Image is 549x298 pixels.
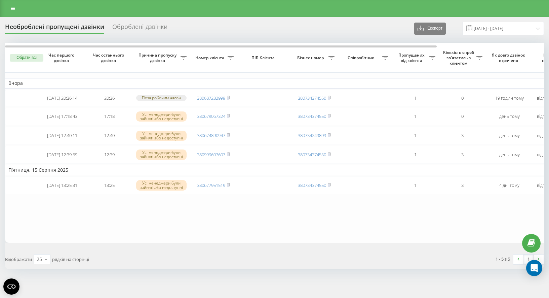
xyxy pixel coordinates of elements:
[136,111,187,122] div: Усі менеджери були зайняті або недоступні
[39,127,86,144] td: [DATE] 12:40:11
[298,182,326,188] a: 380734374550
[395,53,429,63] span: Пропущених від клієнта
[414,23,446,35] button: Експорт
[197,182,225,188] a: 380677951519
[197,132,225,138] a: 380674890947
[486,108,533,126] td: день тому
[486,90,533,106] td: 19 годин тому
[392,108,439,126] td: 1
[136,131,187,141] div: Усі менеджери були зайняті або недоступні
[243,55,285,61] span: ПІБ Клієнта
[5,256,32,262] span: Відображати
[136,53,181,63] span: Причина пропуску дзвінка
[392,146,439,164] td: 1
[136,150,187,160] div: Усі менеджери були зайняті або недоступні
[44,53,80,63] span: Час першого дзвінка
[341,55,382,61] span: Співробітник
[39,90,86,106] td: [DATE] 20:36:14
[496,256,510,262] div: 1 - 5 з 5
[298,113,326,119] a: 380734374550
[392,90,439,106] td: 1
[193,55,228,61] span: Номер клієнта
[5,23,104,34] div: Необроблені пропущені дзвінки
[197,95,225,101] a: 380687232999
[86,146,133,164] td: 12:39
[39,146,86,164] td: [DATE] 12:39:59
[294,55,328,61] span: Бізнес номер
[439,108,486,126] td: 0
[298,152,326,158] a: 380734374550
[392,127,439,144] td: 1
[197,113,225,119] a: 380679067324
[3,278,19,295] button: Open CMP widget
[37,256,42,263] div: 25
[486,176,533,194] td: 4 дні тому
[442,50,476,66] span: Кількість спроб зв'язатись з клієнтом
[392,176,439,194] td: 1
[86,90,133,106] td: 20:36
[439,176,486,194] td: 3
[526,260,542,276] div: Open Intercom Messenger
[523,255,534,264] a: 1
[298,132,326,138] a: 380734249899
[112,23,167,34] div: Оброблені дзвінки
[91,53,127,63] span: Час останнього дзвінка
[86,176,133,194] td: 13:25
[439,127,486,144] td: 3
[136,95,187,101] div: Поза робочим часом
[86,127,133,144] td: 12:40
[439,90,486,106] td: 0
[486,146,533,164] td: день тому
[136,180,187,190] div: Усі менеджери були зайняті або недоступні
[197,152,225,158] a: 380999607607
[39,176,86,194] td: [DATE] 13:25:31
[298,95,326,101] a: 380734374550
[86,108,133,126] td: 17:18
[52,256,89,262] span: рядків на сторінці
[10,54,43,62] button: Обрати всі
[39,108,86,126] td: [DATE] 17:18:43
[486,127,533,144] td: день тому
[491,53,527,63] span: Як довго дзвінок втрачено
[439,146,486,164] td: 3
